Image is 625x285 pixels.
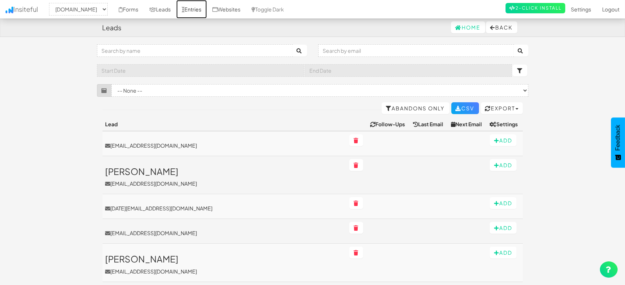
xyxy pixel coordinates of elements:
[97,64,304,77] input: Start Date
[451,102,479,114] a: CSV
[105,142,343,149] a: [EMAIL_ADDRESS][DOMAIN_NAME]
[486,21,517,33] button: Back
[105,166,343,176] h3: [PERSON_NAME]
[105,166,343,187] a: [PERSON_NAME][EMAIL_ADDRESS][DOMAIN_NAME]
[318,44,514,57] input: Search by email
[105,180,343,187] p: [EMAIL_ADDRESS][DOMAIN_NAME]
[410,117,448,131] th: Last Email
[105,268,343,275] p: [EMAIL_ADDRESS][DOMAIN_NAME]
[103,117,346,131] th: Lead
[481,102,523,114] button: Export
[382,102,449,114] a: Abandons Only
[105,254,343,264] h3: [PERSON_NAME]
[305,64,512,77] input: End Date
[506,3,565,13] a: 2-Click Install
[97,44,293,57] input: Search by name
[490,197,517,209] button: Add
[487,117,522,131] th: Settings
[490,159,517,171] button: Add
[6,7,13,13] img: icon.png
[105,229,343,237] a: [EMAIL_ADDRESS][DOMAIN_NAME]
[490,222,517,234] button: Add
[367,117,410,131] th: Follow-Ups
[615,125,621,151] span: Feedback
[103,24,122,31] h4: Leads
[448,117,487,131] th: Next Email
[490,134,517,146] button: Add
[451,21,485,33] a: Home
[105,205,343,212] a: [DATE][EMAIL_ADDRESS][DOMAIN_NAME]
[105,254,343,275] a: [PERSON_NAME][EMAIL_ADDRESS][DOMAIN_NAME]
[490,247,517,258] button: Add
[611,117,625,168] button: Feedback - Show survey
